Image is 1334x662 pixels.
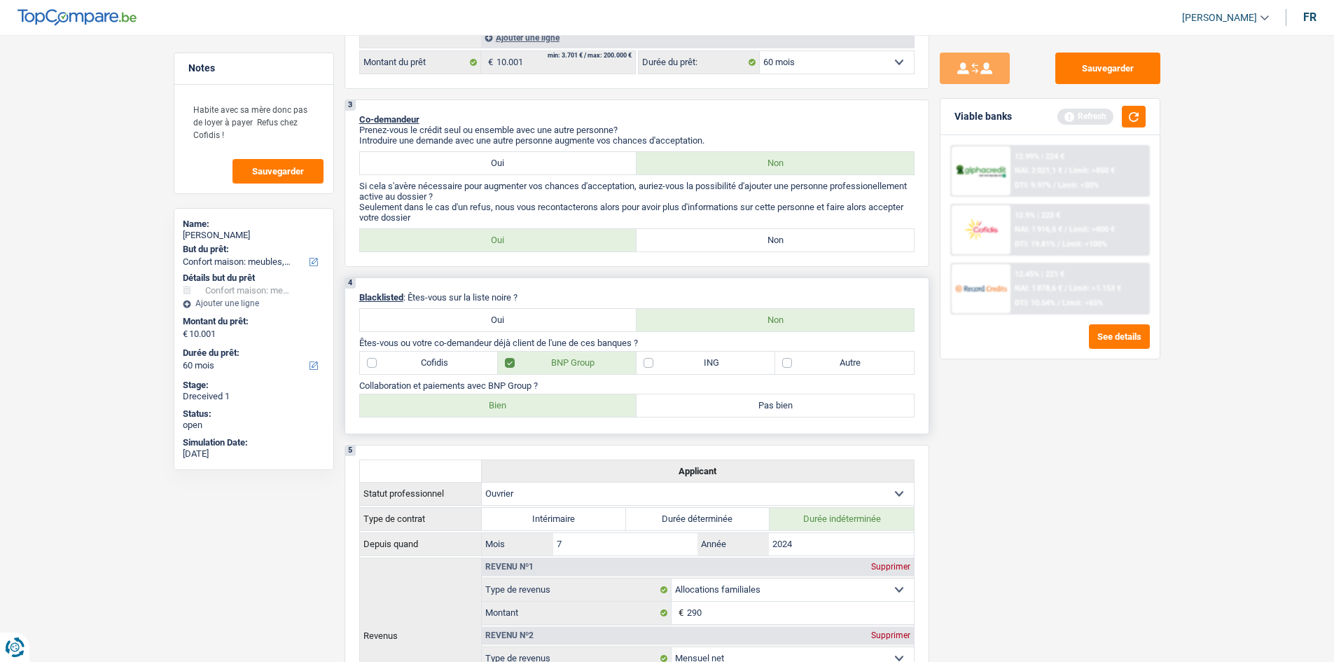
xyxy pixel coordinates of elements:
[955,275,1007,301] img: Record Credits
[183,380,325,391] div: Stage:
[775,352,914,374] label: Autre
[482,533,553,556] label: Mois
[183,437,325,448] div: Simulation Date:
[360,51,481,74] label: Montant du prêt
[1064,166,1067,175] span: /
[183,347,322,359] label: Durée du prêt:
[359,202,915,223] p: Seulement dans le cas d'un refus, nous vous recontacterons alors pour avoir plus d'informations s...
[183,298,325,308] div: Ajouter une ligne
[1064,225,1067,234] span: /
[1064,284,1067,293] span: /
[360,394,637,417] label: Bien
[1015,270,1064,279] div: 12.45% | 221 €
[1069,284,1121,293] span: Limit: >1.153 €
[482,563,537,571] div: Revenu nº1
[868,563,914,571] div: Supprimer
[1089,324,1150,349] button: See details
[183,420,325,431] div: open
[359,114,419,125] span: Co-demandeur
[482,602,672,624] label: Montant
[1182,12,1257,24] span: [PERSON_NAME]
[359,125,915,135] p: Prenez-vous le crédit seul ou ensemble avec une autre personne?
[183,448,325,460] div: [DATE]
[359,292,403,303] span: Blacklisted
[1058,181,1099,190] span: Limit: <50%
[1057,298,1060,308] span: /
[481,51,496,74] span: €
[359,135,915,146] p: Introduire une demande avec une autre personne augmente vos chances d'acceptation.
[637,394,914,417] label: Pas bien
[1062,298,1103,308] span: Limit: <65%
[1015,240,1055,249] span: DTI: 19.81%
[18,9,137,26] img: TopCompare Logo
[1303,11,1316,24] div: fr
[697,533,769,556] label: Année
[183,329,188,340] span: €
[359,532,481,556] th: Depuis quand
[183,391,325,402] div: Dreceived 1
[183,230,325,241] div: [PERSON_NAME]
[1057,240,1060,249] span: /
[1015,181,1051,190] span: DTI: 9.97%
[359,338,915,348] p: Êtes-vous ou votre co-demandeur déjà client de l'une de ces banques ?
[672,602,687,624] span: €
[626,508,770,530] label: Durée déterminée
[498,352,637,374] label: BNP Group
[481,460,914,482] th: Applicant
[868,631,914,640] div: Supprimer
[637,152,914,174] label: Non
[1015,166,1062,175] span: NAI: 2 021,1 €
[183,219,325,230] div: Name:
[1053,181,1056,190] span: /
[1062,240,1107,249] span: Limit: <100%
[183,408,325,420] div: Status:
[360,229,637,251] label: Oui
[481,27,914,48] div: Ajouter une ligne
[482,508,626,530] label: Intérimaire
[1015,211,1060,220] div: 12.9% | 223 €
[359,380,915,391] p: Collaboration et paiements avec BNP Group ?
[345,100,356,111] div: 3
[183,244,322,255] label: But du prêt:
[770,508,914,530] label: Durée indéterminée
[637,352,775,374] label: ING
[359,507,481,530] th: Type de contrat
[188,62,319,74] h5: Notes
[1069,166,1115,175] span: Limit: >850 €
[1015,152,1064,161] div: 12.99% | 224 €
[183,316,322,327] label: Montant du prêt:
[360,309,637,331] label: Oui
[955,163,1007,179] img: AlphaCredit
[232,159,324,184] button: Sauvegarder
[359,181,915,202] p: Si cela s'avère nécessaire pour augmenter vos chances d'acceptation, auriez-vous la possibilité d...
[1069,225,1115,234] span: Limit: >800 €
[637,229,914,251] label: Non
[1015,284,1062,293] span: NAI: 1 878,6 €
[359,482,481,505] th: Statut professionnel
[1055,53,1160,84] button: Sauvegarder
[553,533,698,556] input: MM
[1171,6,1269,29] a: [PERSON_NAME]
[637,309,914,331] label: Non
[548,53,632,59] div: min: 3.701 € / max: 200.000 €
[482,579,672,601] label: Type de revenus
[1015,298,1055,308] span: DTI: 10.54%
[360,152,637,174] label: Oui
[1057,109,1113,124] div: Refresh
[769,533,914,556] input: AAAA
[955,216,1007,242] img: Cofidis
[345,446,356,456] div: 5
[183,273,325,284] div: Détails but du prêt
[954,111,1012,123] div: Viable banks
[639,51,760,74] label: Durée du prêt:
[1015,225,1062,234] span: NAI: 1 916,5 €
[345,278,356,289] div: 4
[360,352,499,374] label: Cofidis
[252,167,304,176] span: Sauvegarder
[482,631,537,640] div: Revenu nº2
[359,292,915,303] p: : Êtes-vous sur la liste noire ?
